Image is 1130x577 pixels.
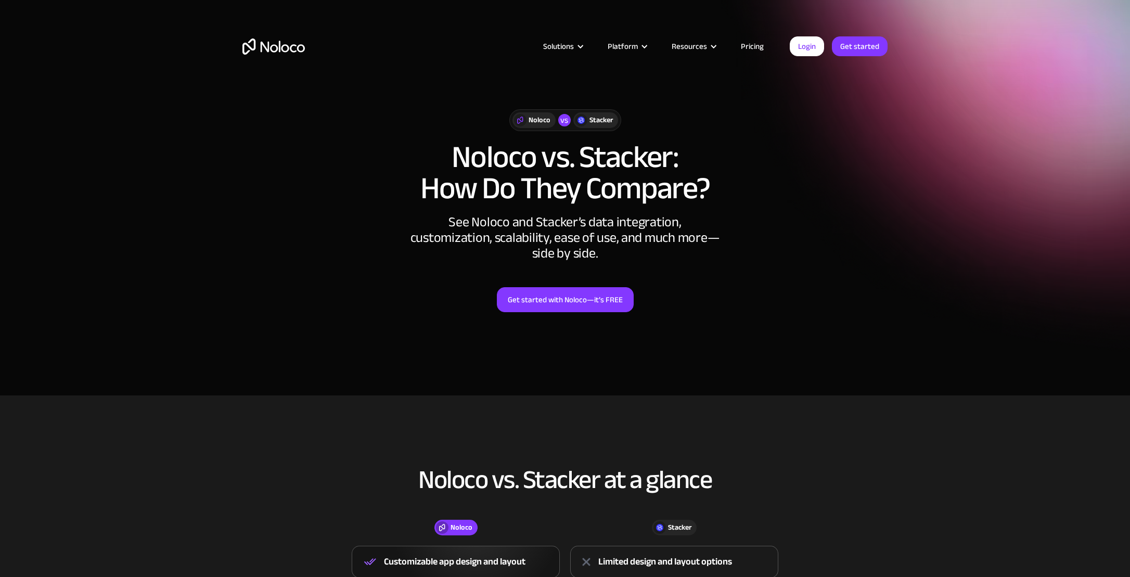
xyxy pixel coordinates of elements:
[497,287,634,312] a: Get started with Noloco—it’s FREE
[598,554,732,570] div: Limited design and layout options
[529,114,550,126] div: Noloco
[384,554,525,570] div: Customizable app design and layout
[659,40,728,53] div: Resources
[242,466,888,494] h2: Noloco vs. Stacker at a glance
[242,39,305,55] a: home
[543,40,574,53] div: Solutions
[832,36,888,56] a: Get started
[790,36,824,56] a: Login
[608,40,638,53] div: Platform
[589,114,613,126] div: Stacker
[595,40,659,53] div: Platform
[672,40,707,53] div: Resources
[668,522,691,533] div: Stacker
[728,40,777,53] a: Pricing
[530,40,595,53] div: Solutions
[242,142,888,204] h1: Noloco vs. Stacker: How Do They Compare?
[409,214,721,261] div: See Noloco and Stacker’s data integration, customization, scalability, ease of use, and much more...
[451,522,472,533] div: Noloco
[558,114,571,126] div: vs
